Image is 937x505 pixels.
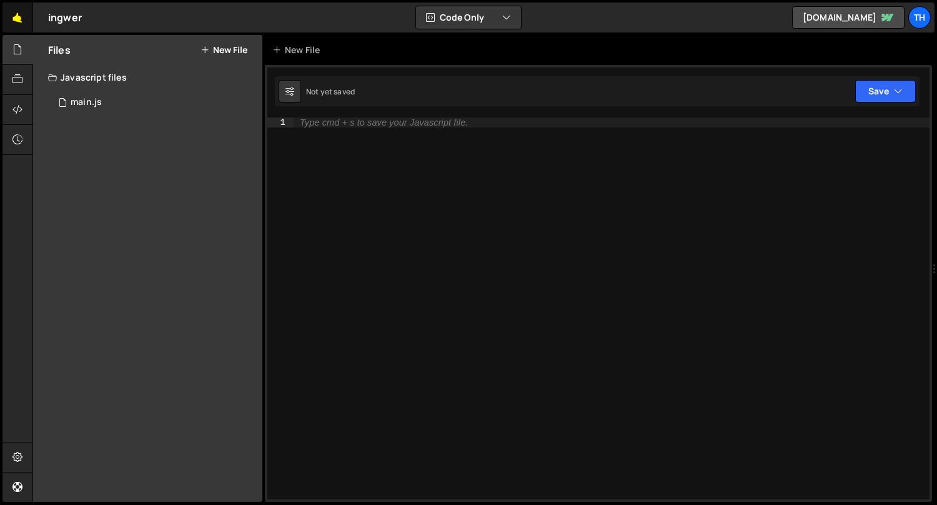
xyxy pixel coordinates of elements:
[33,65,262,90] div: Javascript files
[48,10,82,25] div: ingwer
[71,97,102,108] div: main.js
[855,80,916,102] button: Save
[306,86,355,97] div: Not yet saved
[792,6,905,29] a: [DOMAIN_NAME]
[267,117,294,127] div: 1
[48,43,71,57] h2: Files
[908,6,931,29] a: Th
[2,2,33,32] a: 🤙
[48,90,262,115] div: 16346/44192.js
[272,44,325,56] div: New File
[201,45,247,55] button: New File
[300,118,468,127] div: Type cmd + s to save your Javascript file.
[416,6,521,29] button: Code Only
